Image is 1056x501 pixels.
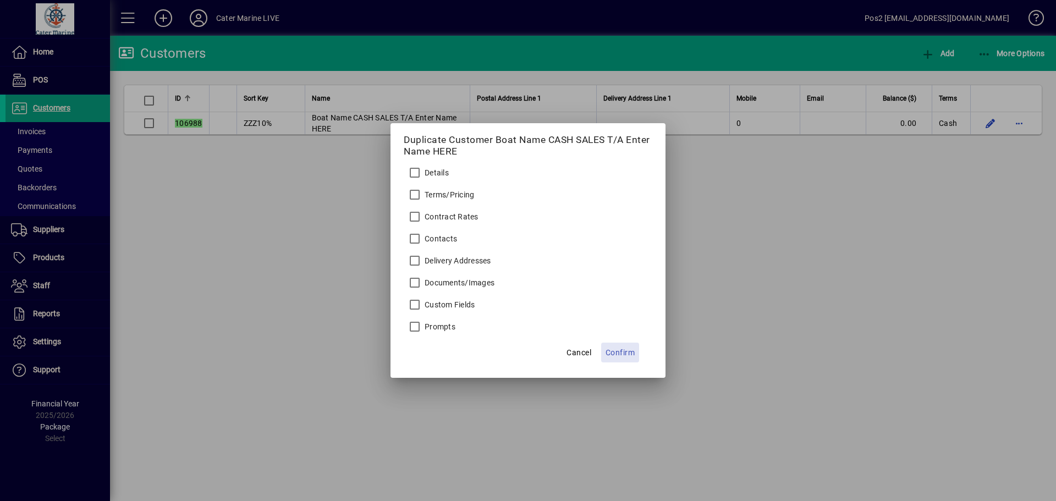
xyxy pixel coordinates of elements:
[404,134,652,157] h5: Duplicate Customer Boat Name CASH SALES T/A Enter Name HERE
[422,211,479,222] label: Contract Rates
[422,167,449,178] label: Details
[422,321,455,332] label: Prompts
[422,233,457,244] label: Contacts
[422,189,474,200] label: Terms/Pricing
[422,299,475,310] label: Custom Fields
[422,277,494,288] label: Documents/Images
[601,343,640,362] button: Confirm
[566,346,591,359] span: Cancel
[606,346,635,359] span: Confirm
[562,343,597,362] button: Cancel
[422,255,491,266] label: Delivery Addresses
